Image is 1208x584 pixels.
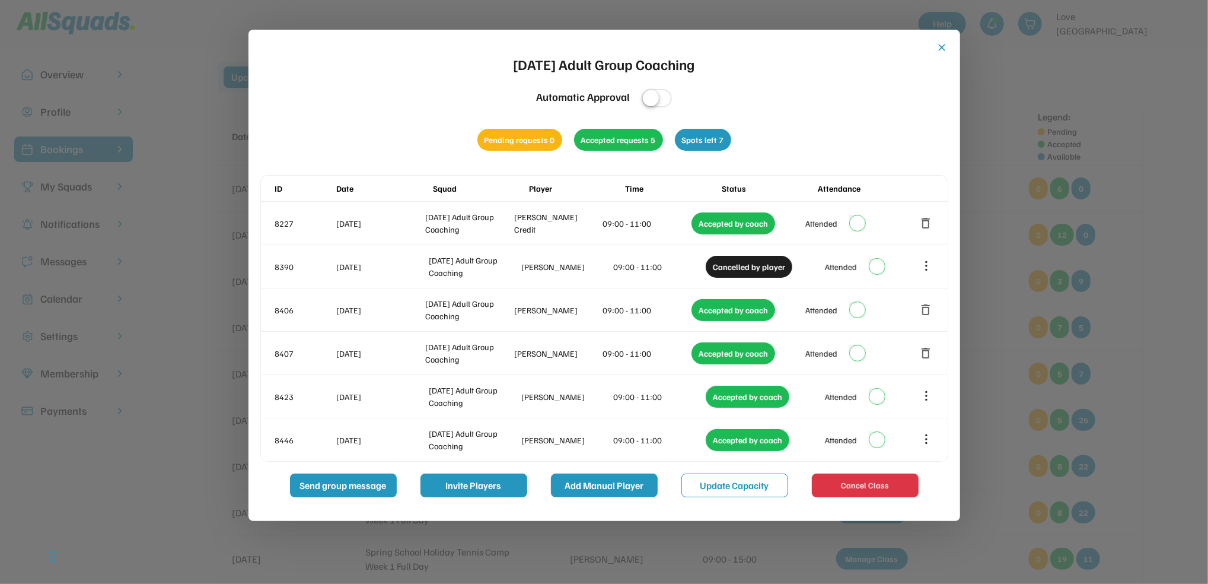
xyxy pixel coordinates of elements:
[675,129,731,151] div: Spots left 7
[420,474,527,497] button: Invite Players
[603,304,690,316] div: 09:00 - 11:00
[425,211,512,236] div: [DATE] Adult Group Coaching
[625,182,719,195] div: Time
[429,427,519,452] div: [DATE] Adult Group Coaching
[529,182,623,195] div: Player
[936,42,948,53] button: close
[429,254,519,279] div: [DATE] Adult Group Coaching
[603,217,690,230] div: 09:00 - 11:00
[514,304,601,316] div: [PERSON_NAME]
[614,261,704,273] div: 09:00 - 11:00
[337,261,427,273] div: [DATE]
[805,347,837,360] div: Attended
[551,474,658,497] button: Add Manual Player
[337,391,427,403] div: [DATE]
[514,211,601,236] div: [PERSON_NAME] Credit
[521,261,611,273] div: [PERSON_NAME]
[574,129,663,151] div: Accepted requests 5
[275,261,334,273] div: 8390
[425,341,512,366] div: [DATE] Adult Group Coaching
[275,182,334,195] div: ID
[290,474,397,497] button: Send group message
[275,304,334,316] div: 8406
[433,182,527,195] div: Squad
[514,347,601,360] div: [PERSON_NAME]
[691,342,775,364] div: Accepted by coach
[521,391,611,403] div: [PERSON_NAME]
[337,434,427,446] div: [DATE]
[825,391,857,403] div: Attended
[706,256,792,278] div: Cancelled by player
[337,304,423,316] div: [DATE]
[681,474,788,497] button: Update Capacity
[603,347,690,360] div: 09:00 - 11:00
[919,216,933,230] button: delete
[919,346,933,360] button: delete
[514,53,695,75] div: [DATE] Adult Group Coaching
[425,297,512,322] div: [DATE] Adult Group Coaching
[275,347,334,360] div: 8407
[812,474,919,497] button: Cancel Class
[275,217,334,230] div: 8227
[805,217,837,230] div: Attended
[275,391,334,403] div: 8423
[614,434,704,446] div: 09:00 - 11:00
[691,299,775,321] div: Accepted by coach
[337,217,423,230] div: [DATE]
[706,429,789,451] div: Accepted by coach
[706,386,789,408] div: Accepted by coach
[614,391,704,403] div: 09:00 - 11:00
[825,261,857,273] div: Attended
[521,434,611,446] div: [PERSON_NAME]
[722,182,815,195] div: Status
[536,89,630,105] div: Automatic Approval
[825,434,857,446] div: Attended
[818,182,911,195] div: Attendance
[275,434,334,446] div: 8446
[477,129,562,151] div: Pending requests 0
[805,304,837,316] div: Attended
[337,182,431,195] div: Date
[691,212,775,234] div: Accepted by coach
[429,384,519,409] div: [DATE] Adult Group Coaching
[919,303,933,317] button: delete
[337,347,423,360] div: [DATE]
